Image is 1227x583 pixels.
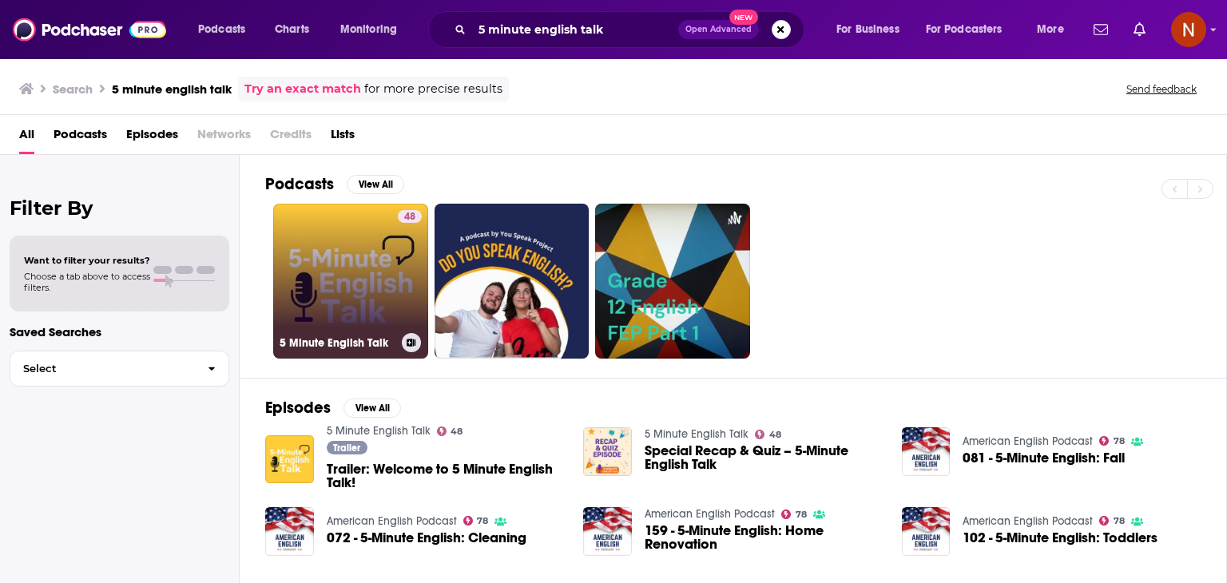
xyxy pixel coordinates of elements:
button: View All [347,175,404,194]
span: Charts [275,18,309,41]
a: 485 Minute English Talk [273,204,428,359]
h3: 5 Minute English Talk [280,336,395,350]
a: Charts [264,17,319,42]
button: View All [343,399,401,418]
a: 5 Minute English Talk [327,424,431,438]
p: Saved Searches [10,324,229,339]
a: 102 - 5-Minute English: Toddlers [963,531,1158,545]
span: Monitoring [340,18,397,41]
button: open menu [187,17,266,42]
a: Podcasts [54,121,107,154]
span: Open Advanced [685,26,752,34]
img: Special Recap & Quiz – 5-Minute English Talk [583,427,632,476]
span: 78 [477,518,488,525]
h3: Search [53,81,93,97]
a: 159 - 5-Minute English: Home Renovation [645,524,883,551]
span: Podcasts [198,18,245,41]
a: Try an exact match [244,80,361,98]
span: Networks [197,121,251,154]
h3: 5 minute english talk [112,81,232,97]
button: Select [10,351,229,387]
a: 78 [1099,436,1125,446]
span: For Business [836,18,899,41]
a: 5 Minute English Talk [645,427,749,441]
img: 081 - 5-Minute English: Fall [902,427,951,476]
a: Episodes [126,121,178,154]
h2: Filter By [10,196,229,220]
img: 072 - 5-Minute English: Cleaning [265,507,314,556]
span: New [729,10,758,25]
a: Show notifications dropdown [1127,16,1152,43]
span: for more precise results [364,80,502,98]
span: Choose a tab above to access filters. [24,271,150,293]
img: User Profile [1171,12,1206,47]
span: 48 [769,431,781,438]
span: 48 [404,209,415,225]
a: 78 [781,510,807,519]
span: 48 [451,428,463,435]
a: All [19,121,34,154]
a: Show notifications dropdown [1087,16,1114,43]
a: American English Podcast [963,434,1093,448]
span: More [1037,18,1064,41]
a: 48 [437,426,463,436]
a: 78 [1099,516,1125,525]
a: 072 - 5-Minute English: Cleaning [327,531,526,545]
img: 159 - 5-Minute English: Home Renovation [583,507,632,556]
span: 78 [1114,438,1125,445]
button: Open AdvancedNew [678,20,759,39]
span: 78 [1114,518,1125,525]
span: For Podcasters [926,18,1003,41]
a: 78 [463,516,489,525]
div: Search podcasts, credits, & more... [443,11,820,48]
span: 78 [796,511,807,518]
button: open menu [1026,17,1084,42]
a: Trailer: Welcome to 5 Minute English Talk! [327,462,565,490]
span: Trailer [333,443,360,453]
button: Show profile menu [1171,12,1206,47]
input: Search podcasts, credits, & more... [472,17,678,42]
button: open menu [915,17,1026,42]
a: 48 [755,430,781,439]
button: open menu [329,17,418,42]
img: Podchaser - Follow, Share and Rate Podcasts [13,14,166,45]
a: EpisodesView All [265,398,401,418]
h2: Episodes [265,398,331,418]
a: American English Podcast [963,514,1093,528]
span: Logged in as AdelNBM [1171,12,1206,47]
button: Send feedback [1122,82,1201,96]
a: PodcastsView All [265,174,404,194]
a: Special Recap & Quiz – 5-Minute English Talk [645,444,883,471]
a: 48 [398,210,422,223]
a: American English Podcast [645,507,775,521]
a: Lists [331,121,355,154]
span: Want to filter your results? [24,255,150,266]
img: Trailer: Welcome to 5 Minute English Talk! [265,435,314,484]
a: 081 - 5-Minute English: Fall [963,451,1125,465]
button: open menu [825,17,919,42]
h2: Podcasts [265,174,334,194]
img: 102 - 5-Minute English: Toddlers [902,507,951,556]
span: Credits [270,121,312,154]
a: American English Podcast [327,514,457,528]
span: Select [10,363,195,374]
